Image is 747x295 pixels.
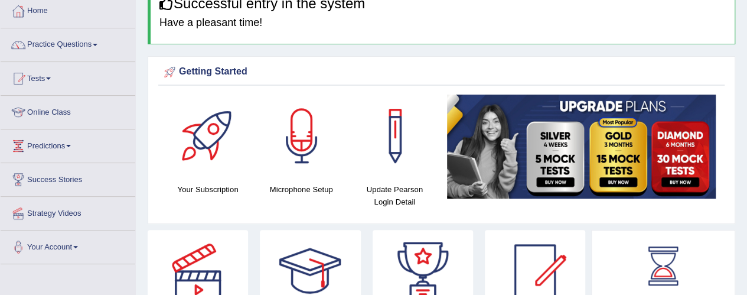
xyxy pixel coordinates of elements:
a: Your Account [1,231,135,260]
h4: Microphone Setup [260,183,342,196]
a: Strategy Videos [1,197,135,226]
h4: Update Pearson Login Detail [354,183,435,208]
a: Tests [1,62,135,92]
a: Practice Questions [1,28,135,58]
h4: Your Subscription [167,183,249,196]
img: small5.jpg [447,95,716,199]
h4: Have a pleasant time! [159,17,726,29]
a: Online Class [1,96,135,125]
div: Getting Started [161,63,722,81]
a: Predictions [1,129,135,159]
a: Success Stories [1,163,135,193]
